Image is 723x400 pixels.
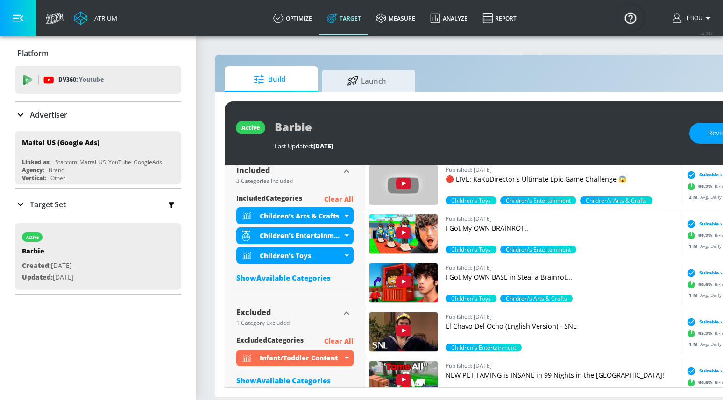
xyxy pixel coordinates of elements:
[446,312,678,322] p: Published: [DATE]
[369,214,438,253] img: 3cJ2nnqIOl0
[683,15,702,21] span: login as: ebou.njie@zefr.com
[500,295,573,302] div: 50.0%
[15,131,181,184] div: Mattel US (Google Ads)Linked as:Starcom_Mattel_US_YouTube_GoogleAdsAgency:BrandVertical:Other
[369,263,438,302] img: Z0Qg8FHPKHI
[74,11,117,25] a: Atrium
[446,295,496,302] div: 90.6%
[689,193,700,200] span: 2 M
[236,247,354,264] div: Children's Toys
[500,246,576,253] div: 98.4%
[446,175,678,184] p: 🔴 LIVE: KaKuDirector's Ultimate Epic Game Challenge 😱
[684,219,722,228] div: Suitable ›
[22,138,99,147] div: Mattel US (Google Ads)
[446,295,496,302] span: Children's Toys
[446,344,522,351] span: Children's Entertainment
[15,66,181,94] div: DV360: Youtube
[79,75,104,84] p: Youtube
[236,336,304,347] span: excluded Categories
[22,261,51,270] span: Created:
[689,242,700,249] span: 1 M
[22,272,74,283] p: [DATE]
[684,268,722,277] div: Suitable ›
[698,330,715,337] span: 95.2 %
[689,340,700,347] span: 1 M
[319,1,369,35] a: Target
[55,158,162,166] div: Starcom_Mattel_US_YouTube_GoogleAds
[30,110,67,120] p: Advertiser
[236,194,302,205] span: included Categories
[699,171,722,178] span: Suitable ›
[22,174,46,182] div: Vertical:
[500,246,576,253] span: Children's Entertainment
[22,166,44,174] div: Agency:
[617,5,644,31] button: Open Resource Center
[236,207,354,224] div: Children's Arts & Crafts
[324,336,354,347] p: Clear All
[684,317,722,326] div: Suitable ›
[236,167,340,174] div: Included
[701,31,714,36] span: v 4.28.0
[15,223,181,290] div: activeBarbieCreated:[DATE]Updated:[DATE]
[689,291,700,298] span: 1 M
[684,170,722,179] div: Suitable ›
[446,246,496,253] div: 99.2%
[423,1,475,35] a: Analyze
[446,322,678,331] p: El Chavo Del Ocho (English Version) - SNL
[446,196,496,204] span: Children's Toys
[236,320,340,326] div: 1 Category Excluded
[446,312,678,344] a: Published: [DATE]El Chavo Del Ocho (English Version) - SNL
[260,211,342,220] div: Children's Arts & Crafts
[446,214,678,246] a: Published: [DATE]I Got My OWN BRAINROT..
[699,269,722,276] span: Suitable ›
[260,231,342,240] div: Children's Entertainment
[22,260,74,272] p: [DATE]
[673,13,714,24] button: Ebou
[260,251,342,260] div: Children's Toys
[446,196,496,204] div: 99.2%
[446,214,678,224] p: Published: [DATE]
[446,344,522,351] div: 95.2%
[500,196,576,204] span: Children's Entertainment
[446,165,678,175] p: Published: [DATE]
[684,366,722,375] div: Suitable ›
[698,232,715,239] span: 99.2 %
[446,263,678,295] a: Published: [DATE]I Got My OWN BASE in Steal a Brainrot...
[236,273,354,282] div: ShowAvailable Categories
[22,246,74,260] div: Barbie
[699,220,722,227] span: Suitable ›
[369,165,438,204] img: lnW6VuxJsIc
[236,350,354,366] div: Infant/Toddler Content
[236,309,340,316] div: Excluded
[446,165,678,196] a: Published: [DATE]🔴 LIVE: KaKuDirector's Ultimate Epic Game Challenge 😱
[30,199,66,210] p: Target Set
[446,224,678,233] p: I Got My OWN BRAINROT..
[446,371,678,380] p: NEW PET TAMING is INSANE in 99 Nights in the [GEOGRAPHIC_DATA]!
[22,158,50,166] div: Linked as:
[260,353,342,362] div: Infant/Toddler Content
[446,246,496,253] span: Children's Toys
[500,295,573,302] span: Children's Arts & Crafts
[234,68,305,91] span: Build
[580,196,652,204] span: Children's Arts & Crafts
[369,312,438,351] img: LXKSNb2CdWY
[331,70,402,92] span: Launch
[266,1,319,35] a: optimize
[698,281,715,288] span: 90.6 %
[58,75,104,85] p: DV360:
[698,379,715,386] span: 90.6 %
[699,367,722,374] span: Suitable ›
[91,14,117,22] div: Atrium
[275,142,680,150] div: Last Updated:
[475,1,524,35] a: Report
[15,102,181,128] div: Advertiser
[446,273,678,282] p: I Got My OWN BASE in Steal a Brainrot...
[236,178,340,184] div: 3 Categories Included
[699,318,722,325] span: Suitable ›
[241,124,260,132] div: active
[15,40,181,66] div: Platform
[236,376,354,385] div: ShowAvailable Categories
[500,196,576,204] div: 83.4%
[580,196,652,204] div: 50.0%
[236,227,354,244] div: Children's Entertainment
